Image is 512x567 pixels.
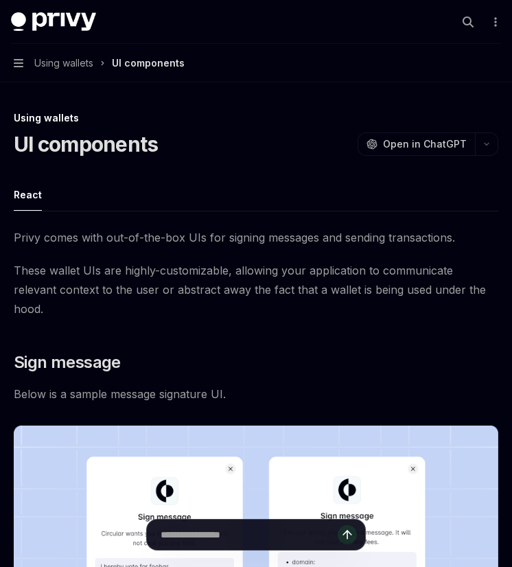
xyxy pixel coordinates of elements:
span: Below is a sample message signature UI. [14,384,498,404]
div: Using wallets [14,111,498,125]
span: Using wallets [34,55,93,71]
input: Ask a question... [161,520,338,550]
h1: UI components [14,132,158,157]
button: More actions [487,12,501,32]
span: Open in ChatGPT [383,137,467,151]
div: UI components [112,55,185,71]
div: React [14,178,42,211]
span: Sign message [14,351,121,373]
button: Open in ChatGPT [358,132,475,156]
img: dark logo [11,12,96,32]
button: Send message [338,525,357,544]
span: These wallet UIs are highly-customizable, allowing your application to communicate relevant conte... [14,261,498,319]
span: Privy comes with out-of-the-box UIs for signing messages and sending transactions. [14,228,498,247]
button: Open search [457,11,479,33]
